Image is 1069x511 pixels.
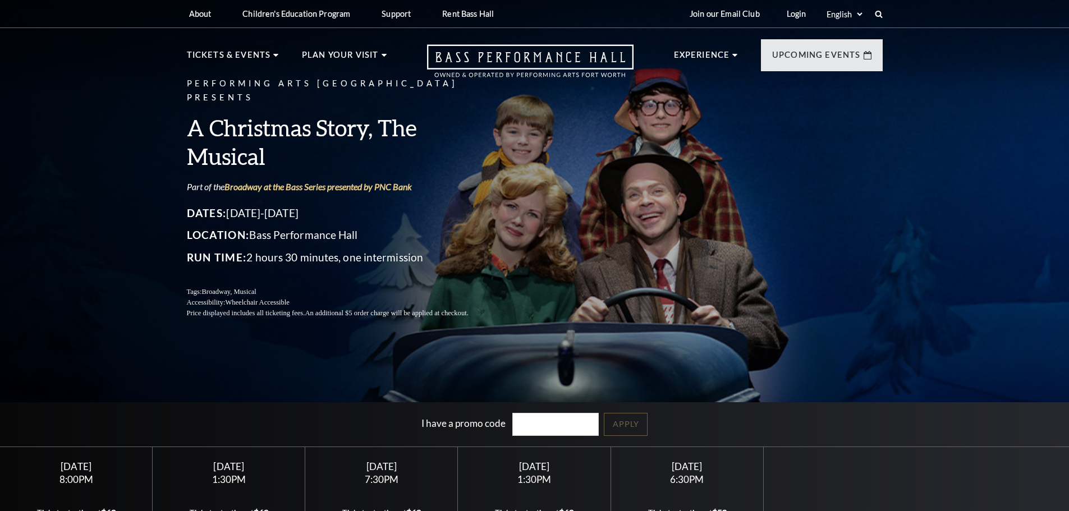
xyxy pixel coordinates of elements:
[187,206,227,219] span: Dates:
[302,48,379,68] p: Plan Your Visit
[824,9,864,20] select: Select:
[305,309,468,317] span: An additional $5 order charge will be applied at checkout.
[187,251,247,264] span: Run Time:
[624,475,750,484] div: 6:30PM
[772,48,861,68] p: Upcoming Events
[471,461,597,472] div: [DATE]
[187,308,495,319] p: Price displayed includes all ticketing fees.
[166,461,292,472] div: [DATE]
[187,248,495,266] p: 2 hours 30 minutes, one intermission
[624,461,750,472] div: [DATE]
[166,475,292,484] div: 1:30PM
[187,181,495,193] p: Part of the
[201,288,256,296] span: Broadway, Musical
[187,297,495,308] p: Accessibility:
[187,204,495,222] p: [DATE]-[DATE]
[224,181,412,192] a: Broadway at the Bass Series presented by PNC Bank
[13,461,139,472] div: [DATE]
[319,461,444,472] div: [DATE]
[187,77,495,105] p: Performing Arts [GEOGRAPHIC_DATA] Presents
[382,9,411,19] p: Support
[319,475,444,484] div: 7:30PM
[187,226,495,244] p: Bass Performance Hall
[442,9,494,19] p: Rent Bass Hall
[189,9,212,19] p: About
[187,228,250,241] span: Location:
[421,417,506,429] label: I have a promo code
[225,298,289,306] span: Wheelchair Accessible
[471,475,597,484] div: 1:30PM
[13,475,139,484] div: 8:00PM
[674,48,730,68] p: Experience
[242,9,350,19] p: Children's Education Program
[187,48,271,68] p: Tickets & Events
[187,113,495,171] h3: A Christmas Story, The Musical
[187,287,495,297] p: Tags:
